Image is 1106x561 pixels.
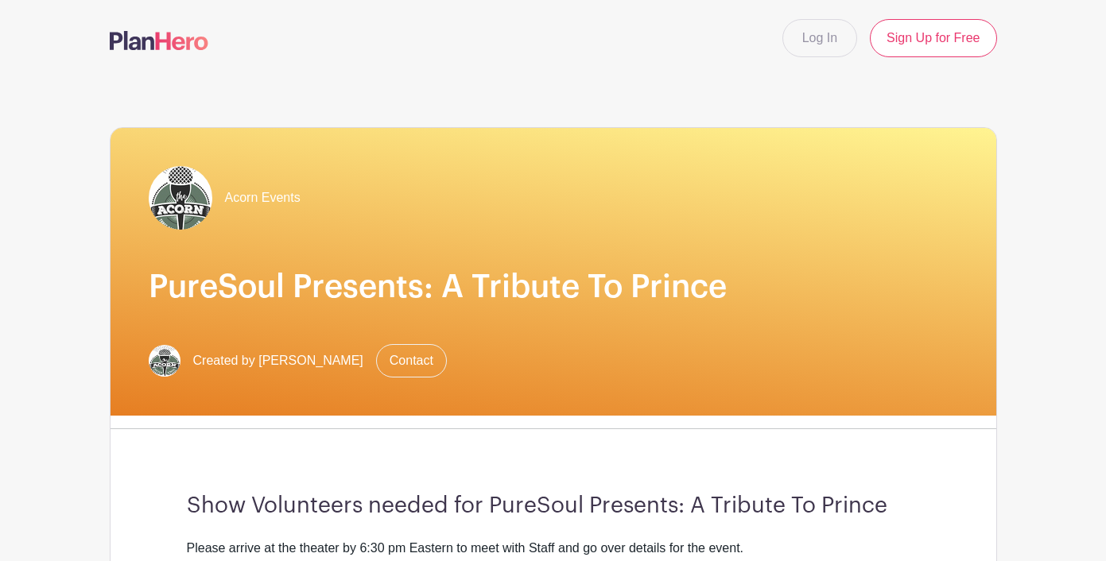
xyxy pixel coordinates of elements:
[870,19,996,57] a: Sign Up for Free
[225,188,301,207] span: Acorn Events
[187,493,920,520] h3: Show Volunteers needed for PureSoul Presents: A Tribute To Prince
[149,345,180,377] img: Acorn%20Logo%20SMALL.jpg
[782,19,857,57] a: Log In
[110,31,208,50] img: logo-507f7623f17ff9eddc593b1ce0a138ce2505c220e1c5a4e2b4648c50719b7d32.svg
[376,344,447,377] a: Contact
[149,166,212,230] img: Acorn%20Logo%20SMALL.jpg
[193,351,363,370] span: Created by [PERSON_NAME]
[149,268,958,306] h1: PureSoul Presents: A Tribute To Prince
